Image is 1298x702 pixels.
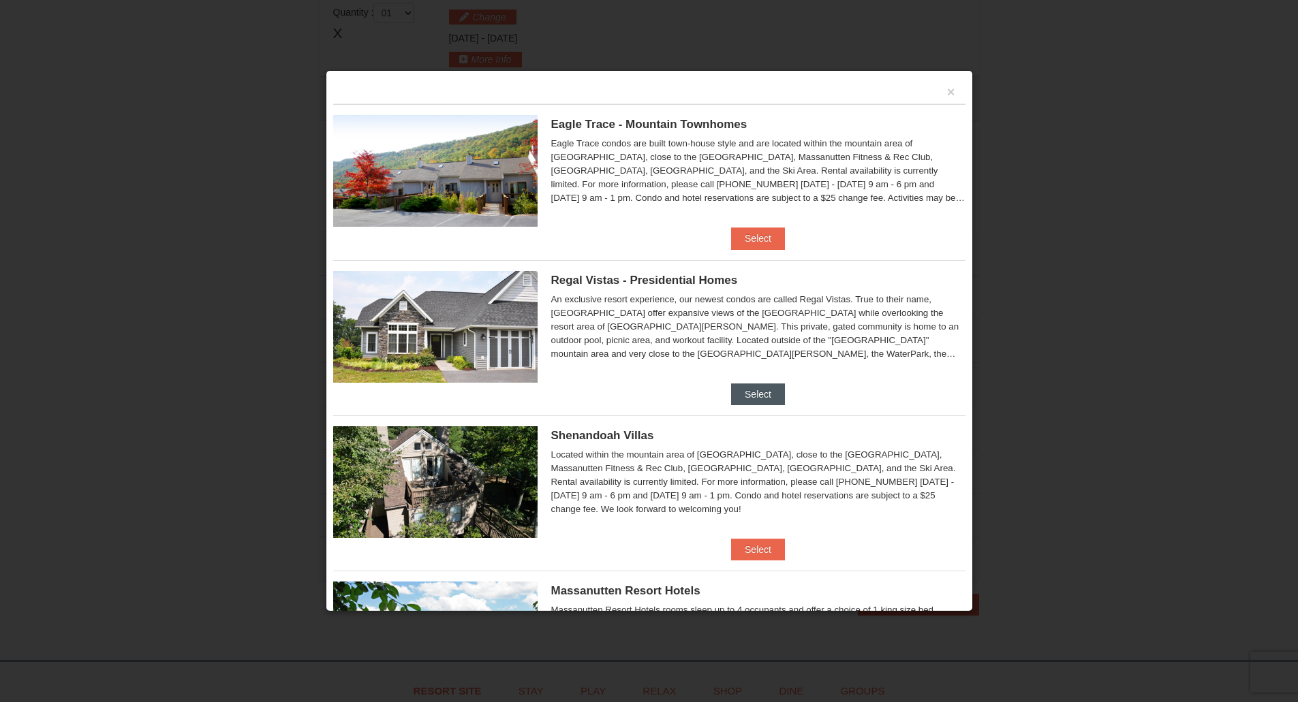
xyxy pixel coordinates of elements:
img: 19219026-1-e3b4ac8e.jpg [333,581,538,693]
span: Shenandoah Villas [551,429,654,442]
span: Eagle Trace - Mountain Townhomes [551,118,747,131]
button: × [947,85,955,99]
span: Regal Vistas - Presidential Homes [551,274,738,287]
img: 19218991-1-902409a9.jpg [333,271,538,383]
div: Located within the mountain area of [GEOGRAPHIC_DATA], close to the [GEOGRAPHIC_DATA], Massanutte... [551,448,965,516]
div: Eagle Trace condos are built town-house style and are located within the mountain area of [GEOGRA... [551,137,965,205]
img: 19218983-1-9b289e55.jpg [333,115,538,227]
span: Massanutten Resort Hotels [551,584,700,597]
button: Select [731,539,785,560]
img: 19219019-2-e70bf45f.jpg [333,426,538,538]
button: Select [731,383,785,405]
button: Select [731,227,785,249]
div: Massanutten Resort Hotels rooms sleep up to 4 occupants and offer a choice of 1 king size bed (li... [551,603,965,671]
div: An exclusive resort experience, our newest condos are called Regal Vistas. True to their name, [G... [551,293,965,361]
